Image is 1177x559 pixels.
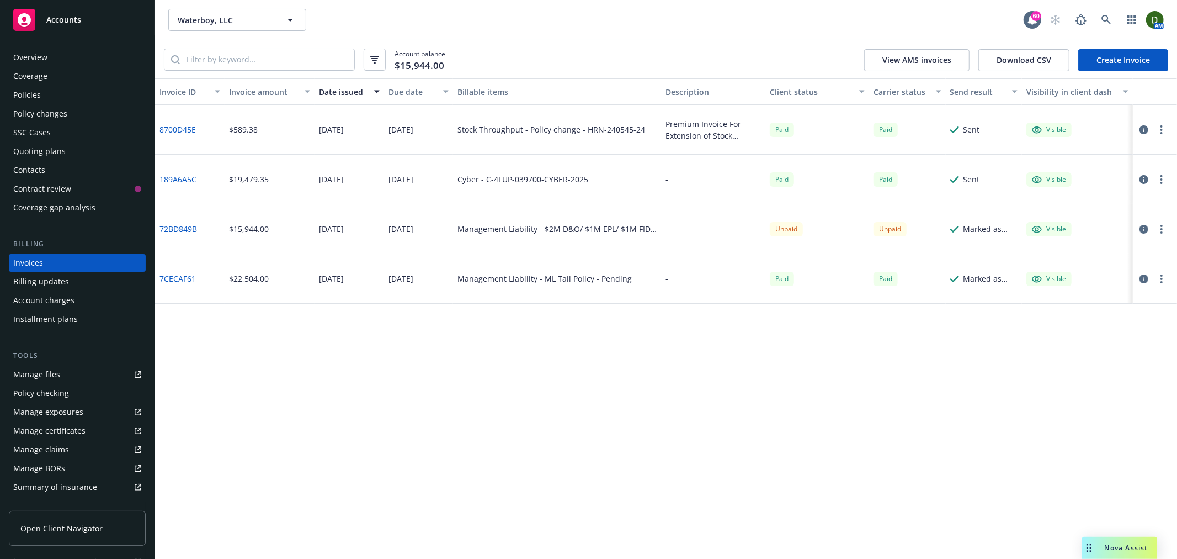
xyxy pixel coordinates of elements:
[457,273,632,284] div: Management Liability - ML Tail Policy - Pending
[9,478,146,496] a: Summary of insurance
[229,86,298,98] div: Invoice amount
[388,86,437,98] div: Due date
[225,78,315,105] button: Invoice amount
[159,273,196,284] a: 7CECAF61
[457,86,657,98] div: Billable items
[963,124,980,135] div: Sent
[13,441,69,458] div: Manage claims
[9,403,146,421] a: Manage exposures
[874,86,929,98] div: Carrier status
[9,199,146,217] a: Coverage gap analysis
[13,460,65,477] div: Manage BORs
[1022,78,1133,105] button: Visibility in client dash
[1032,125,1066,135] div: Visible
[13,497,84,515] div: Policy AI ingestions
[1121,9,1143,31] a: Switch app
[13,143,66,160] div: Quoting plans
[9,422,146,440] a: Manage certificates
[665,173,668,185] div: -
[770,123,794,136] div: Paid
[384,78,454,105] button: Due date
[1105,543,1148,552] span: Nova Assist
[388,173,413,185] div: [DATE]
[770,86,853,98] div: Client status
[13,254,43,272] div: Invoices
[9,292,146,309] a: Account charges
[1032,224,1066,234] div: Visible
[1026,86,1116,98] div: Visibility in client dash
[9,161,146,179] a: Contacts
[319,86,368,98] div: Date issued
[874,123,898,136] div: Paid
[1082,537,1096,559] div: Drag to move
[9,254,146,272] a: Invoices
[13,403,83,421] div: Manage exposures
[9,384,146,402] a: Policy checking
[9,350,146,361] div: Tools
[319,273,344,284] div: [DATE]
[1032,175,1066,184] div: Visible
[864,49,970,71] button: View AMS invoices
[765,78,870,105] button: Client status
[9,310,146,328] a: Installment plans
[9,180,146,198] a: Contract review
[229,124,258,135] div: $589.38
[665,118,761,141] div: Premium Invoice For Extension of Stock Throughput Policy - [DATE]
[963,223,1018,235] div: Marked as sent
[159,173,196,185] a: 189A6A5C
[388,273,413,284] div: [DATE]
[229,173,269,185] div: $19,479.35
[13,180,71,198] div: Contract review
[171,55,180,64] svg: Search
[13,422,86,440] div: Manage certificates
[874,222,907,236] div: Unpaid
[9,460,146,477] a: Manage BORs
[13,384,69,402] div: Policy checking
[963,173,980,185] div: Sent
[1070,9,1092,31] a: Report a Bug
[388,223,413,235] div: [DATE]
[457,124,645,135] div: Stock Throughput - Policy change - HRN-240545-24
[46,15,81,24] span: Accounts
[1031,11,1041,21] div: 60
[13,86,41,104] div: Policies
[1146,11,1164,29] img: photo
[9,86,146,104] a: Policies
[13,49,47,66] div: Overview
[9,67,146,85] a: Coverage
[874,272,898,286] div: Paid
[9,239,146,250] div: Billing
[9,143,146,160] a: Quoting plans
[874,172,898,186] div: Paid
[319,124,344,135] div: [DATE]
[978,49,1069,71] button: Download CSV
[9,497,146,515] a: Policy AI ingestions
[13,161,45,179] div: Contacts
[1095,9,1117,31] a: Search
[665,86,761,98] div: Description
[13,292,74,309] div: Account charges
[159,124,196,135] a: 8700D45E
[13,124,51,141] div: SSC Cases
[457,173,588,185] div: Cyber - C-4LUP-039700-CYBER-2025
[9,273,146,291] a: Billing updates
[963,273,1018,284] div: Marked as sent
[180,49,354,70] input: Filter by keyword...
[770,172,794,186] div: Paid
[661,78,765,105] button: Description
[395,59,444,73] span: $15,944.00
[159,86,208,98] div: Invoice ID
[665,223,668,235] div: -
[770,272,794,286] span: Paid
[168,9,306,31] button: Waterboy, LLC
[315,78,384,105] button: Date issued
[20,523,103,534] span: Open Client Navigator
[869,78,945,105] button: Carrier status
[13,199,95,217] div: Coverage gap analysis
[1082,537,1157,559] button: Nova Assist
